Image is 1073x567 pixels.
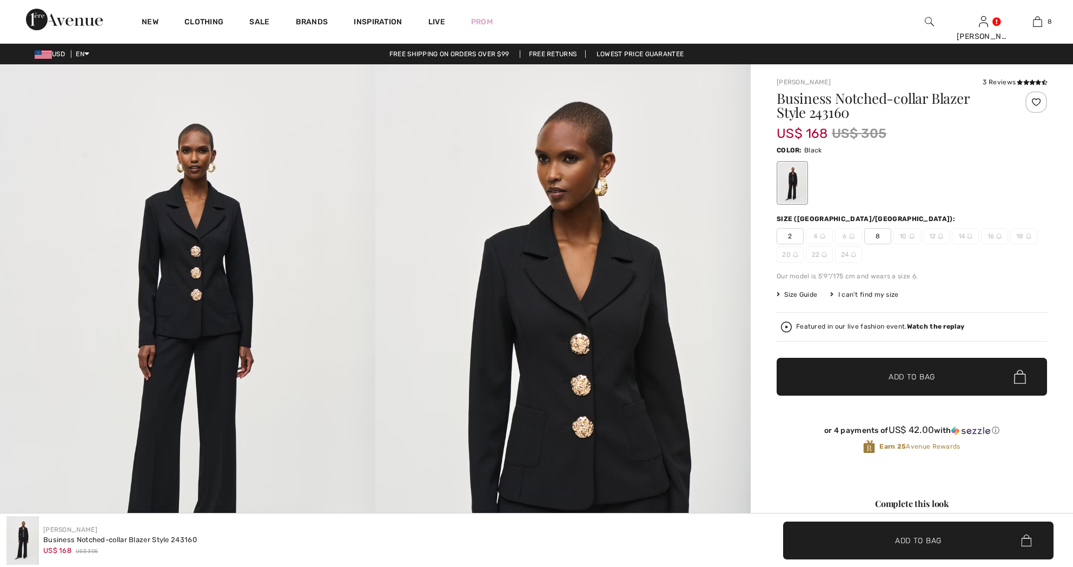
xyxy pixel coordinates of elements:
span: Color: [777,146,802,154]
div: or 4 payments ofUS$ 42.00withSezzle Click to learn more about Sezzle [777,425,1047,439]
div: Business Notched-collar Blazer Style 243160 [43,535,197,545]
img: 1ère Avenue [26,9,103,30]
img: ring-m.svg [822,252,827,257]
span: 18 [1010,228,1037,244]
a: Free Returns [520,50,586,58]
span: 2 [777,228,804,244]
div: I can't find my size [830,290,898,299]
img: ring-m.svg [996,234,1002,239]
img: US Dollar [35,50,52,59]
a: [PERSON_NAME] [43,526,97,533]
span: 8 [1048,17,1052,26]
img: ring-m.svg [1026,234,1031,239]
div: 3 Reviews [983,77,1047,87]
div: Our model is 5'9"/175 cm and wears a size 6. [777,271,1047,281]
img: Business Notched-Collar Blazer Style 243160 [6,516,39,565]
span: 20 [777,246,804,263]
span: US$ 42.00 [889,424,935,435]
span: 12 [923,228,950,244]
span: 14 [952,228,979,244]
a: 8 [1011,15,1064,28]
img: ring-m.svg [851,252,856,257]
img: search the website [925,15,934,28]
span: 8 [864,228,891,244]
span: 24 [835,246,862,263]
span: Black [804,146,822,154]
div: Black [778,163,806,203]
h1: Business Notched-collar Blazer Style 243160 [777,91,1002,119]
div: Complete this look [777,497,1047,510]
span: US$ 168 [777,115,827,141]
img: My Bag [1033,15,1042,28]
img: ring-m.svg [849,234,855,239]
a: [PERSON_NAME] [777,78,831,86]
span: 4 [806,228,833,244]
span: US$ 305 [832,124,886,143]
a: Clothing [184,17,223,29]
img: Sezzle [951,426,990,436]
a: Free shipping on orders over $99 [381,50,518,58]
strong: Watch the replay [907,323,965,330]
span: US$ 168 [43,546,71,555]
img: ring-m.svg [938,234,943,239]
div: Size ([GEOGRAPHIC_DATA]/[GEOGRAPHIC_DATA]): [777,214,957,224]
img: Bag.svg [1021,535,1031,546]
a: Brands [296,17,328,29]
strong: Earn 25 [879,443,906,450]
a: Lowest Price Guarantee [588,50,693,58]
a: Live [428,16,445,28]
img: ring-m.svg [967,234,972,239]
span: Size Guide [777,290,817,299]
span: US$ 305 [76,548,98,556]
a: Sale [249,17,269,29]
span: Avenue Rewards [879,442,960,451]
button: Add to Bag [783,522,1054,559]
img: ring-m.svg [820,234,825,239]
a: Prom [471,16,493,28]
div: Featured in our live fashion event. [796,323,964,330]
span: USD [35,50,69,58]
img: ring-m.svg [909,234,915,239]
span: 10 [893,228,920,244]
button: Add to Bag [777,358,1047,396]
img: Bag.svg [1014,370,1026,384]
a: Sign In [979,16,988,26]
span: 16 [981,228,1008,244]
img: Watch the replay [781,322,792,332]
span: EN [76,50,89,58]
div: or 4 payments of with [777,425,1047,436]
span: 6 [835,228,862,244]
span: Inspiration [354,17,402,29]
span: 22 [806,246,833,263]
div: [PERSON_NAME] [957,31,1010,42]
span: Add to Bag [889,371,935,383]
span: Add to Bag [895,535,942,546]
img: Avenue Rewards [863,439,875,454]
img: My Info [979,15,988,28]
a: New [142,17,158,29]
img: ring-m.svg [793,252,798,257]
